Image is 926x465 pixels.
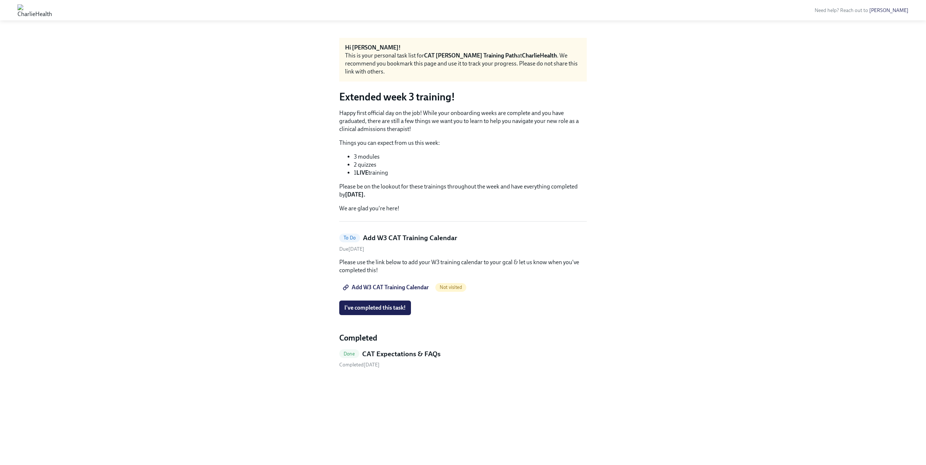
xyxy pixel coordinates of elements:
strong: LIVE [356,169,368,176]
span: To Do [339,235,360,241]
strong: CharlieHealth [522,52,557,59]
p: Please be on the lookout for these trainings throughout the week and have everything completed by [339,183,587,199]
span: Tuesday, September 2nd 2025, 11:14 am [339,362,380,368]
h4: Completed [339,333,587,343]
span: Saturday, August 30th 2025, 10:00 am [339,246,364,252]
p: We are glad you're here! [339,204,587,212]
h5: Add W3 CAT Training Calendar [363,233,457,243]
a: [PERSON_NAME] [869,7,909,13]
div: This is your personal task list for at . We recommend you bookmark this page and use it to track ... [345,52,581,76]
strong: CAT [PERSON_NAME] Training Path [424,52,517,59]
p: Happy first official day on the job! While your onboarding weeks are complete and you have gradua... [339,109,587,133]
span: Not visited [435,285,466,290]
a: To DoAdd W3 CAT Training CalendarDue[DATE] [339,233,587,253]
a: Add W3 CAT Training Calendar [339,280,434,295]
li: 3 modules [354,153,587,161]
h3: Extended week 3 training! [339,90,587,103]
img: CharlieHealth [17,4,52,16]
span: I've completed this task! [344,304,406,311]
strong: [DATE]. [345,191,365,198]
strong: Hi [PERSON_NAME]! [345,44,401,51]
a: DoneCAT Expectations & FAQs Completed[DATE] [339,349,587,369]
span: Done [339,351,359,357]
li: 1 training [354,169,587,177]
button: I've completed this task! [339,301,411,315]
li: 2 quizzes [354,161,587,169]
p: Please use the link below to add your W3 training calendar to your gcal & let us know when you've... [339,258,587,274]
span: Need help? Reach out to [815,7,909,13]
span: Add W3 CAT Training Calendar [344,284,429,291]
h5: CAT Expectations & FAQs [362,349,440,359]
p: Things you can expect from us this week: [339,139,587,147]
